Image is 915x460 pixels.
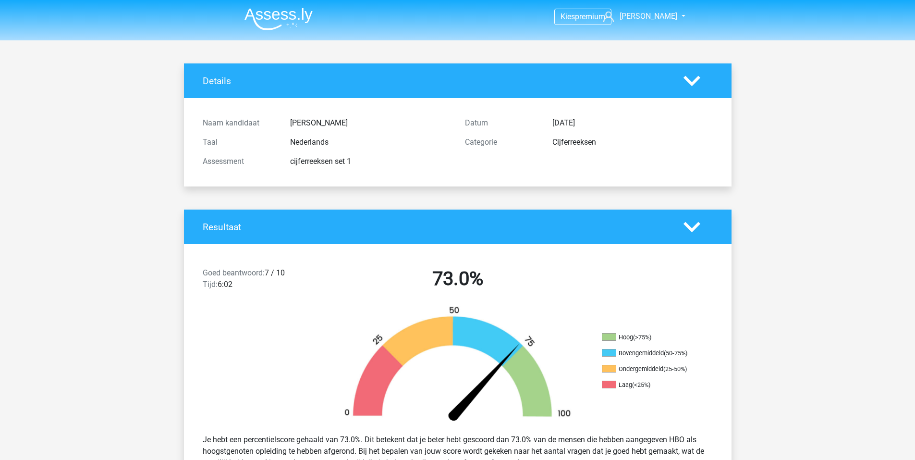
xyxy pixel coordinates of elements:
div: (50-75%) [664,349,687,357]
img: 73.25cbf712a188.png [328,306,587,426]
div: Taal [195,137,283,148]
a: Kiespremium [555,10,611,23]
h4: Details [203,75,669,87]
div: Assessment [195,156,283,167]
div: Datum [458,117,545,129]
span: premium [575,12,605,21]
img: Assessly [244,8,313,30]
li: Ondergemiddeld [602,365,698,373]
div: [DATE] [545,117,720,129]
div: (>75%) [633,334,651,341]
span: Goed beantwoord: [203,268,265,277]
a: [PERSON_NAME] [599,11,678,22]
div: (<25%) [632,381,650,388]
li: Laag [602,381,698,389]
div: cijferreeksen set 1 [283,156,458,167]
div: 7 / 10 6:02 [195,267,327,294]
span: Tijd: [203,280,218,289]
div: (25-50%) [663,365,687,373]
div: Nederlands [283,137,458,148]
div: Naam kandidaat [195,117,283,129]
li: Hoog [602,333,698,342]
div: Categorie [458,137,545,148]
span: [PERSON_NAME] [620,12,677,21]
li: Bovengemiddeld [602,349,698,358]
h2: 73.0% [334,267,582,290]
span: Kies [561,12,575,21]
div: [PERSON_NAME] [283,117,458,129]
h4: Resultaat [203,222,669,233]
div: Cijferreeksen [545,137,720,148]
